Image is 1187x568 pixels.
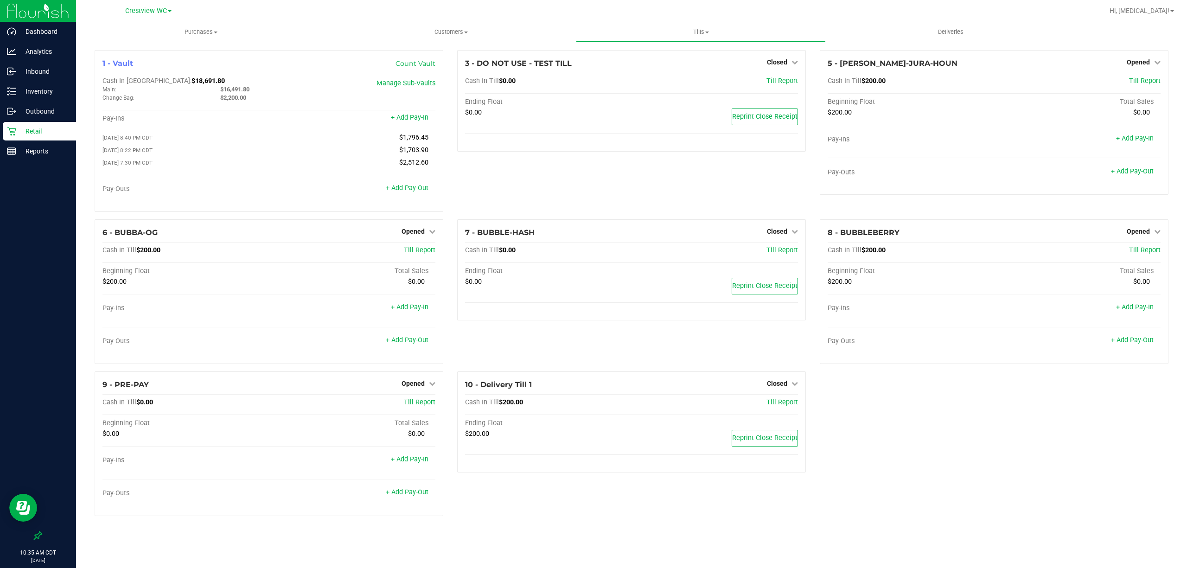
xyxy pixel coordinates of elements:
[828,59,957,68] span: 5 - [PERSON_NAME]-JURA-HOUN
[220,86,249,93] span: $16,491.80
[767,380,787,387] span: Closed
[465,380,532,389] span: 10 - Delivery Till 1
[16,126,72,137] p: Retail
[102,398,136,406] span: Cash In Till
[102,337,269,345] div: Pay-Outs
[465,77,499,85] span: Cash In Till
[732,282,798,290] span: Reprint Close Receipt
[828,108,852,116] span: $200.00
[404,398,435,406] a: Till Report
[499,246,516,254] span: $0.00
[828,228,900,237] span: 8 - BUBBLEBERRY
[465,98,632,106] div: Ending Float
[828,337,994,345] div: Pay-Outs
[102,380,149,389] span: 9 - PRE-PAY
[326,28,575,36] span: Customers
[102,278,127,286] span: $200.00
[1133,278,1150,286] span: $0.00
[766,246,798,254] a: Till Report
[862,77,886,85] span: $200.00
[576,22,826,42] a: Tills
[465,246,499,254] span: Cash In Till
[125,7,167,15] span: Crestview WC
[377,79,435,87] a: Manage Sub-Vaults
[766,77,798,85] a: Till Report
[220,94,246,101] span: $2,200.00
[7,67,16,76] inline-svg: Inbound
[499,398,523,406] span: $200.00
[1116,134,1154,142] a: + Add Pay-In
[396,59,435,68] a: Count Vault
[465,419,632,428] div: Ending Float
[102,267,269,275] div: Beginning Float
[102,228,158,237] span: 6 - BUBBA-OG
[465,59,572,68] span: 3 - DO NOT USE - TEST TILL
[408,278,425,286] span: $0.00
[7,87,16,96] inline-svg: Inventory
[7,107,16,116] inline-svg: Outbound
[766,398,798,406] span: Till Report
[102,59,133,68] span: 1 - Vault
[828,278,852,286] span: $200.00
[732,430,798,447] button: Reprint Close Receipt
[102,304,269,313] div: Pay-Ins
[576,28,825,36] span: Tills
[862,246,886,254] span: $200.00
[7,147,16,156] inline-svg: Reports
[326,22,576,42] a: Customers
[102,134,153,141] span: [DATE] 8:40 PM CDT
[16,66,72,77] p: Inbound
[465,398,499,406] span: Cash In Till
[828,135,994,144] div: Pay-Ins
[828,77,862,85] span: Cash In Till
[828,304,994,313] div: Pay-Ins
[391,114,428,121] a: + Add Pay-In
[826,22,1076,42] a: Deliveries
[76,28,326,36] span: Purchases
[102,147,153,153] span: [DATE] 8:22 PM CDT
[732,108,798,125] button: Reprint Close Receipt
[399,159,428,166] span: $2,512.60
[4,557,72,564] p: [DATE]
[465,267,632,275] div: Ending Float
[16,46,72,57] p: Analytics
[16,146,72,157] p: Reports
[767,58,787,66] span: Closed
[465,228,535,237] span: 7 - BUBBLE-HASH
[1111,167,1154,175] a: + Add Pay-Out
[399,134,428,141] span: $1,796.45
[102,160,153,166] span: [DATE] 7:30 PM CDT
[732,434,798,442] span: Reprint Close Receipt
[1129,77,1161,85] span: Till Report
[499,77,516,85] span: $0.00
[191,77,225,85] span: $18,691.80
[828,98,994,106] div: Beginning Float
[1127,58,1150,66] span: Opened
[1111,336,1154,344] a: + Add Pay-Out
[269,267,435,275] div: Total Sales
[925,28,976,36] span: Deliveries
[386,336,428,344] a: + Add Pay-Out
[994,98,1161,106] div: Total Sales
[404,246,435,254] a: Till Report
[391,455,428,463] a: + Add Pay-In
[828,267,994,275] div: Beginning Float
[7,47,16,56] inline-svg: Analytics
[391,303,428,311] a: + Add Pay-In
[828,168,994,177] div: Pay-Outs
[16,106,72,117] p: Outbound
[399,146,428,154] span: $1,703.90
[1129,246,1161,254] a: Till Report
[102,86,116,93] span: Main:
[136,398,153,406] span: $0.00
[402,380,425,387] span: Opened
[465,108,482,116] span: $0.00
[102,489,269,498] div: Pay-Outs
[465,278,482,286] span: $0.00
[1116,303,1154,311] a: + Add Pay-In
[16,86,72,97] p: Inventory
[408,430,425,438] span: $0.00
[9,494,37,522] iframe: Resource center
